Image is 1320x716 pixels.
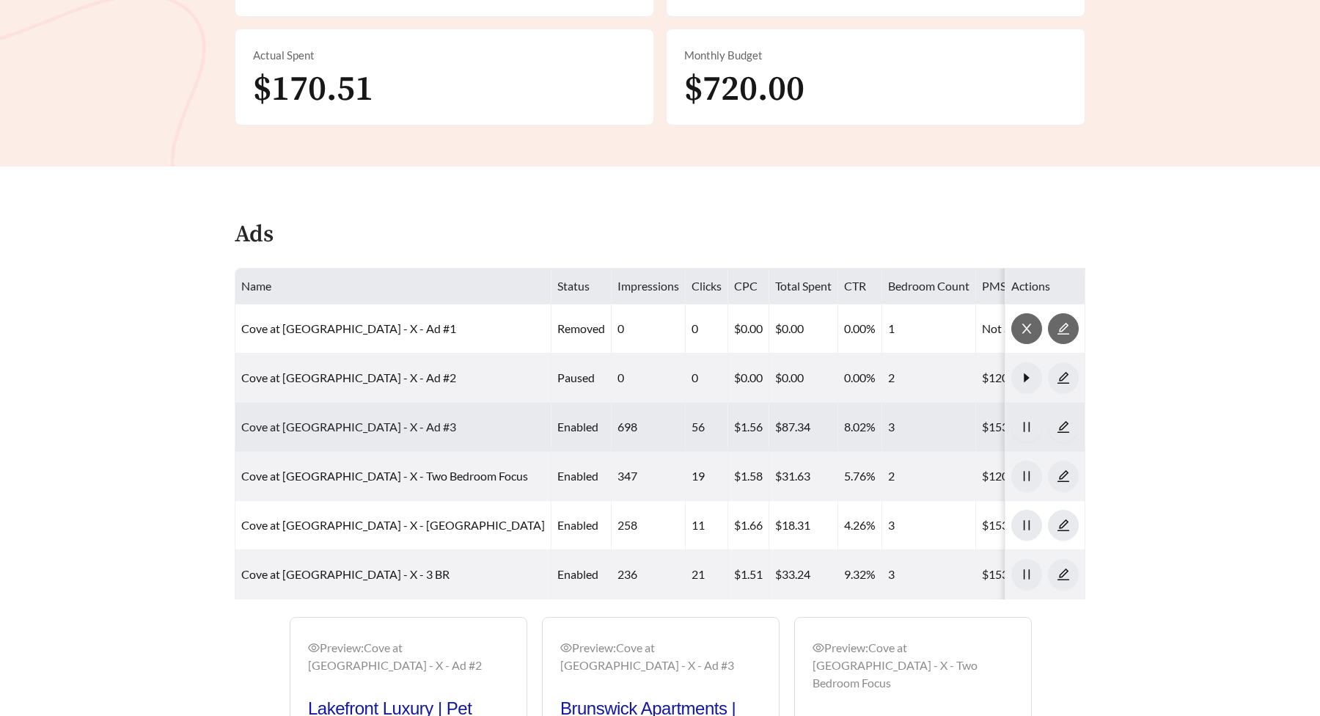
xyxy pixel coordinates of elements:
[686,550,728,599] td: 21
[882,403,976,452] td: 3
[838,501,882,550] td: 4.26%
[882,354,976,403] td: 2
[976,501,1108,550] td: $1530
[686,501,728,550] td: 11
[235,222,274,248] h4: Ads
[241,518,545,532] a: Cove at [GEOGRAPHIC_DATA] - X - [GEOGRAPHIC_DATA]
[551,268,612,304] th: Status
[612,452,686,501] td: 347
[813,642,824,654] span: eye
[241,567,450,581] a: Cove at [GEOGRAPHIC_DATA] - X - 3 BR
[1048,370,1079,384] a: edit
[838,403,882,452] td: 8.02%
[734,279,758,293] span: CPC
[882,501,976,550] td: 3
[769,452,838,501] td: $31.63
[235,268,551,304] th: Name
[1011,559,1042,590] button: pause
[612,501,686,550] td: 258
[253,47,636,64] div: Actual Spent
[684,67,804,112] span: $720.00
[686,452,728,501] td: 19
[557,567,598,581] span: enabled
[769,501,838,550] td: $18.31
[728,550,769,599] td: $1.51
[976,550,1108,599] td: $1530
[1048,420,1079,434] a: edit
[612,304,686,354] td: 0
[1049,519,1078,532] span: edit
[976,268,1108,304] th: PMS/Scraper Unit Price
[1011,510,1042,541] button: pause
[241,370,456,384] a: Cove at [GEOGRAPHIC_DATA] - X - Ad #2
[557,518,598,532] span: enabled
[728,403,769,452] td: $1.56
[1012,568,1041,581] span: pause
[557,321,605,335] span: removed
[241,321,456,335] a: Cove at [GEOGRAPHIC_DATA] - X - Ad #1
[686,304,728,354] td: 0
[728,354,769,403] td: $0.00
[882,304,976,354] td: 1
[838,550,882,599] td: 9.32%
[557,370,595,384] span: paused
[728,452,769,501] td: $1.58
[1012,470,1041,483] span: pause
[1048,510,1079,541] button: edit
[976,403,1108,452] td: $1530
[557,469,598,483] span: enabled
[253,67,373,112] span: $170.51
[728,501,769,550] td: $1.66
[1011,362,1042,393] button: caret-right
[241,420,456,434] a: Cove at [GEOGRAPHIC_DATA] - X - Ad #3
[241,469,528,483] a: Cove at [GEOGRAPHIC_DATA] - X - Two Bedroom Focus
[308,642,320,654] span: eye
[612,403,686,452] td: 698
[1048,412,1079,442] button: edit
[769,304,838,354] td: $0.00
[1049,568,1078,581] span: edit
[838,354,882,403] td: 0.00%
[1012,420,1041,434] span: pause
[976,304,1108,354] td: Not Set
[976,452,1108,501] td: $1200
[1011,461,1042,492] button: pause
[769,354,838,403] td: $0.00
[1048,313,1079,344] button: edit
[308,639,509,674] div: Preview: Cove at [GEOGRAPHIC_DATA] - X - Ad #2
[1048,469,1079,483] a: edit
[1048,461,1079,492] button: edit
[882,452,976,501] td: 2
[882,550,976,599] td: 3
[1048,321,1079,335] a: edit
[1048,362,1079,393] button: edit
[557,420,598,434] span: enabled
[686,403,728,452] td: 56
[1049,420,1078,434] span: edit
[844,279,866,293] span: CTR
[1048,518,1079,532] a: edit
[1048,567,1079,581] a: edit
[686,354,728,403] td: 0
[882,268,976,304] th: Bedroom Count
[728,304,769,354] td: $0.00
[1011,412,1042,442] button: pause
[838,304,882,354] td: 0.00%
[684,47,1067,64] div: Monthly Budget
[838,452,882,501] td: 5.76%
[560,639,761,674] div: Preview: Cove at [GEOGRAPHIC_DATA] - X - Ad #3
[1049,371,1078,384] span: edit
[612,550,686,599] td: 236
[976,354,1108,403] td: $1200
[1012,371,1041,384] span: caret-right
[769,403,838,452] td: $87.34
[612,354,686,403] td: 0
[1005,268,1085,304] th: Actions
[686,268,728,304] th: Clicks
[769,550,838,599] td: $33.24
[560,642,572,654] span: eye
[1049,470,1078,483] span: edit
[813,639,1013,692] div: Preview: Cove at [GEOGRAPHIC_DATA] - X - Two Bedroom Focus
[1048,559,1079,590] button: edit
[1012,519,1041,532] span: pause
